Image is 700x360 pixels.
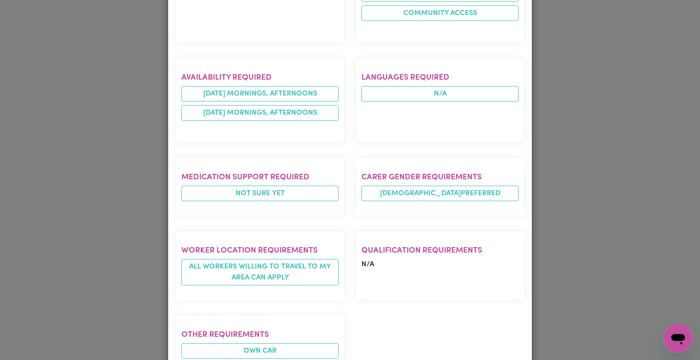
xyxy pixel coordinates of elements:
span: All workers willing to travel to my area can apply [181,259,339,285]
span: N/A [361,86,519,101]
li: [DATE] mornings, afternoons [181,86,339,101]
h2: Other requirements [181,330,339,340]
span: N/A [361,261,374,268]
span: [DEMOGRAPHIC_DATA] preferred [361,186,519,201]
span: Not sure yet [181,186,339,201]
h2: Availability required [181,73,339,82]
h2: Qualification requirements [361,246,519,255]
li: [DATE] mornings, afternoons [181,105,339,121]
h2: Medication Support Required [181,172,339,182]
iframe: Button to launch messaging window [664,324,693,353]
h2: Worker location requirements [181,246,339,255]
li: Own Car [181,343,339,359]
h2: Languages required [361,73,519,82]
h2: Carer gender requirements [361,172,519,182]
li: Community access [361,5,519,21]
